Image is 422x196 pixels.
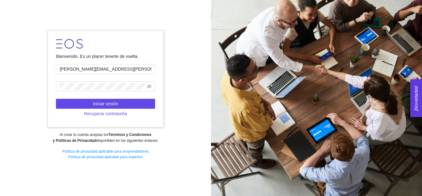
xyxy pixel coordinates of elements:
[56,39,83,49] img: LOGO
[93,100,118,107] span: Iniciar sesión
[56,109,155,119] button: Recuperar contraseña
[56,111,155,116] a: Recuperar contraseña
[53,133,151,143] strong: Términos y Condiciones y Políticas de Privacidad
[68,155,143,159] a: Política de privacidad aplicable para expertos
[62,149,149,154] a: Política de privacidad aplicable para emprendedores
[4,132,207,144] div: Al crear tu cuenta aceptas los disponibles en los siguientes enlaces:
[56,99,155,109] button: Iniciar sesión
[56,53,155,60] div: Bienvenido. Es un placer tenerte de vuelta.
[147,84,151,89] span: eye-invisible
[410,79,422,117] button: Open Feedback Widget
[84,110,127,117] span: Recuperar contraseña
[56,64,155,74] input: Correo electrónico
